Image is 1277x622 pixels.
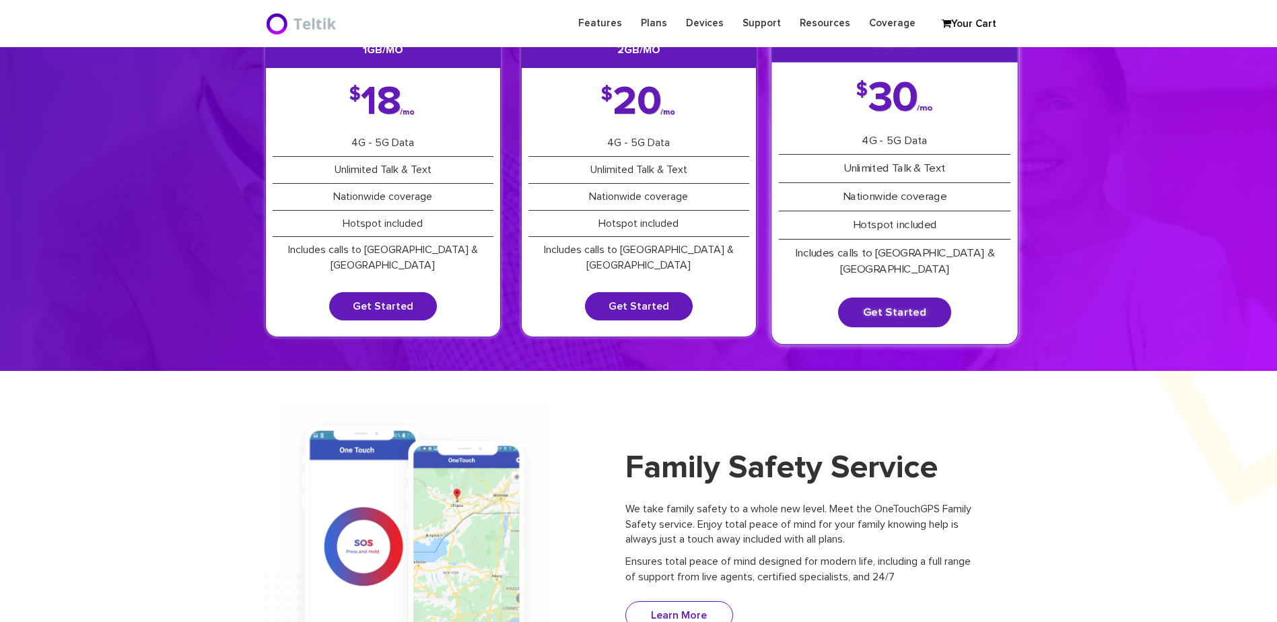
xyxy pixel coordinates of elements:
a: Support [733,10,790,36]
div: 20 [601,88,677,116]
li: Nationwide coverage [778,184,1010,212]
h2: Family Safety Service [625,449,972,488]
li: Nationwide coverage [528,184,749,211]
a: Devices [677,10,733,36]
li: Includes calls to [GEOGRAPHIC_DATA] & [GEOGRAPHIC_DATA] [273,237,493,279]
span: /mo [400,110,415,115]
li: Unlimited Talk & Text [273,157,493,184]
div: 18 [349,88,416,116]
span: $ [349,88,361,102]
span: /mo [660,110,675,115]
a: Get Started [585,292,693,320]
li: Hotspot included [273,211,493,238]
li: Includes calls to [GEOGRAPHIC_DATA] & [GEOGRAPHIC_DATA] [778,240,1010,283]
a: Get Started [838,298,951,327]
li: Nationwide coverage [273,184,493,211]
h3: 2GB/mo [522,32,756,68]
img: BriteX [265,10,340,37]
li: Unlimited Talk & Text [778,155,1010,184]
a: Your Cart [935,14,1002,34]
a: Get Started [329,292,437,320]
a: Resources [790,10,860,36]
span: /mo [917,106,932,112]
p: Ensures total peace of mind designed for modern life, including a full range of support from live... [625,554,972,585]
li: Unlimited Talk & Text [528,157,749,184]
a: Plans [631,10,677,36]
li: 4G - 5G Data [528,130,749,157]
div: 30 [855,83,934,113]
span: $ [601,88,613,102]
li: 4G - 5G Data [273,130,493,157]
h3: 1GB/mo [266,32,500,68]
li: Includes calls to [GEOGRAPHIC_DATA] & [GEOGRAPHIC_DATA] [528,237,749,279]
li: Hotspot included [528,211,749,238]
a: Coverage [860,10,925,36]
a: Features [569,10,631,36]
p: We take family safety to a whole new level. Meet the OneTouchGPS Family Safety service. Enjoy tot... [625,502,972,548]
span: $ [855,83,867,98]
li: 4G - 5G Data [778,127,1010,155]
li: Hotspot included [778,211,1010,240]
